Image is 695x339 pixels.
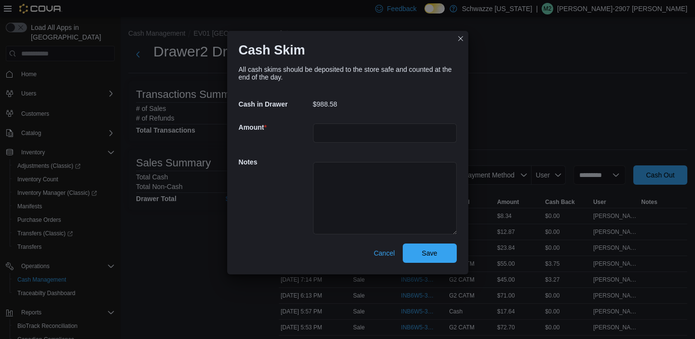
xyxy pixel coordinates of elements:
h5: Amount [239,118,311,137]
h1: Cash Skim [239,42,305,58]
button: Cancel [370,244,399,263]
span: Cancel [374,248,395,258]
p: $988.58 [313,100,338,108]
div: All cash skims should be deposited to the store safe and counted at the end of the day. [239,66,457,81]
h5: Notes [239,152,311,172]
h5: Cash in Drawer [239,95,311,114]
span: Save [422,248,437,258]
button: Save [403,244,457,263]
button: Closes this modal window [455,33,466,44]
